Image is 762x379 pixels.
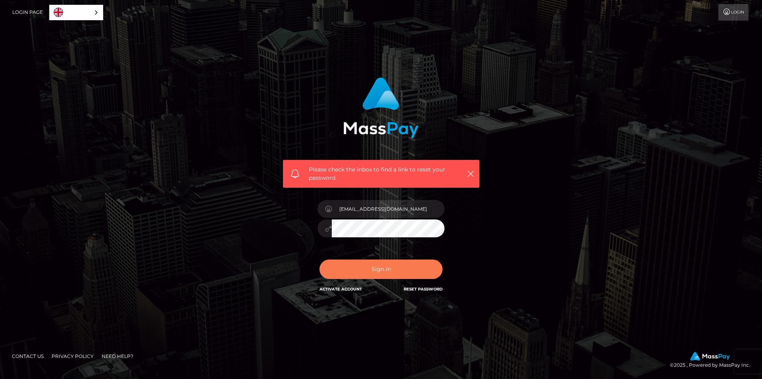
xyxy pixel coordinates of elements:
[670,352,756,369] div: © 2025 , Powered by MassPay Inc.
[49,5,103,20] div: Language
[404,287,443,292] a: Reset Password
[319,260,443,279] button: Sign in
[98,350,137,362] a: Need Help?
[49,5,103,20] aside: Language selected: English
[50,5,103,20] a: English
[9,350,47,362] a: Contact Us
[309,165,454,182] span: Please check the inbox to find a link to reset your password.
[319,287,362,292] a: Activate Account
[690,352,730,361] img: MassPay
[48,350,97,362] a: Privacy Policy
[718,4,749,21] a: Login
[343,77,419,138] img: MassPay Login
[12,4,43,21] a: Login Page
[332,200,444,218] input: E-mail...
